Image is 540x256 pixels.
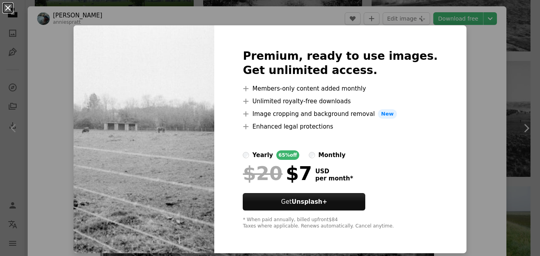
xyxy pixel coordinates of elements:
input: yearly65%off [243,152,249,158]
div: $7 [243,163,312,184]
li: Image cropping and background removal [243,109,438,119]
span: $20 [243,163,282,184]
div: yearly [252,150,273,160]
span: New [378,109,397,119]
span: USD [315,168,353,175]
li: Members-only content added monthly [243,84,438,93]
div: monthly [318,150,346,160]
li: Enhanced legal protections [243,122,438,131]
div: * When paid annually, billed upfront $84 Taxes where applicable. Renews automatically. Cancel any... [243,217,438,229]
strong: Unsplash+ [292,198,327,205]
h2: Premium, ready to use images. Get unlimited access. [243,49,438,78]
span: per month * [315,175,353,182]
div: 65% off [276,150,300,160]
button: GetUnsplash+ [243,193,365,210]
img: photo-1706616473111-9600661c19c4 [74,25,214,253]
input: monthly [309,152,315,158]
li: Unlimited royalty-free downloads [243,97,438,106]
